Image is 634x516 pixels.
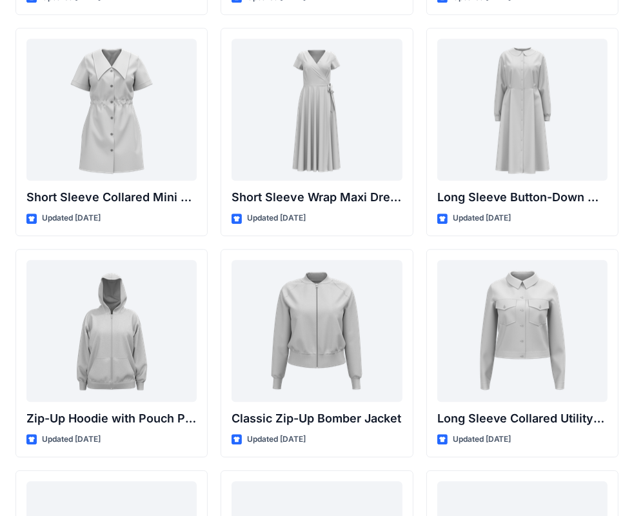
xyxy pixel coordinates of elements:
[247,212,306,225] p: Updated [DATE]
[232,410,402,428] p: Classic Zip-Up Bomber Jacket
[42,212,101,225] p: Updated [DATE]
[247,433,306,446] p: Updated [DATE]
[26,410,197,428] p: Zip-Up Hoodie with Pouch Pockets
[232,260,402,402] a: Classic Zip-Up Bomber Jacket
[453,433,511,446] p: Updated [DATE]
[26,39,197,181] a: Short Sleeve Collared Mini Dress with Drawstring Waist
[437,188,608,206] p: Long Sleeve Button-Down Midi Dress
[232,39,402,181] a: Short Sleeve Wrap Maxi Dress
[437,260,608,402] a: Long Sleeve Collared Utility Jacket
[232,188,402,206] p: Short Sleeve Wrap Maxi Dress
[42,433,101,446] p: Updated [DATE]
[26,188,197,206] p: Short Sleeve Collared Mini Dress with Drawstring Waist
[437,39,608,181] a: Long Sleeve Button-Down Midi Dress
[26,260,197,402] a: Zip-Up Hoodie with Pouch Pockets
[437,410,608,428] p: Long Sleeve Collared Utility Jacket
[453,212,511,225] p: Updated [DATE]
